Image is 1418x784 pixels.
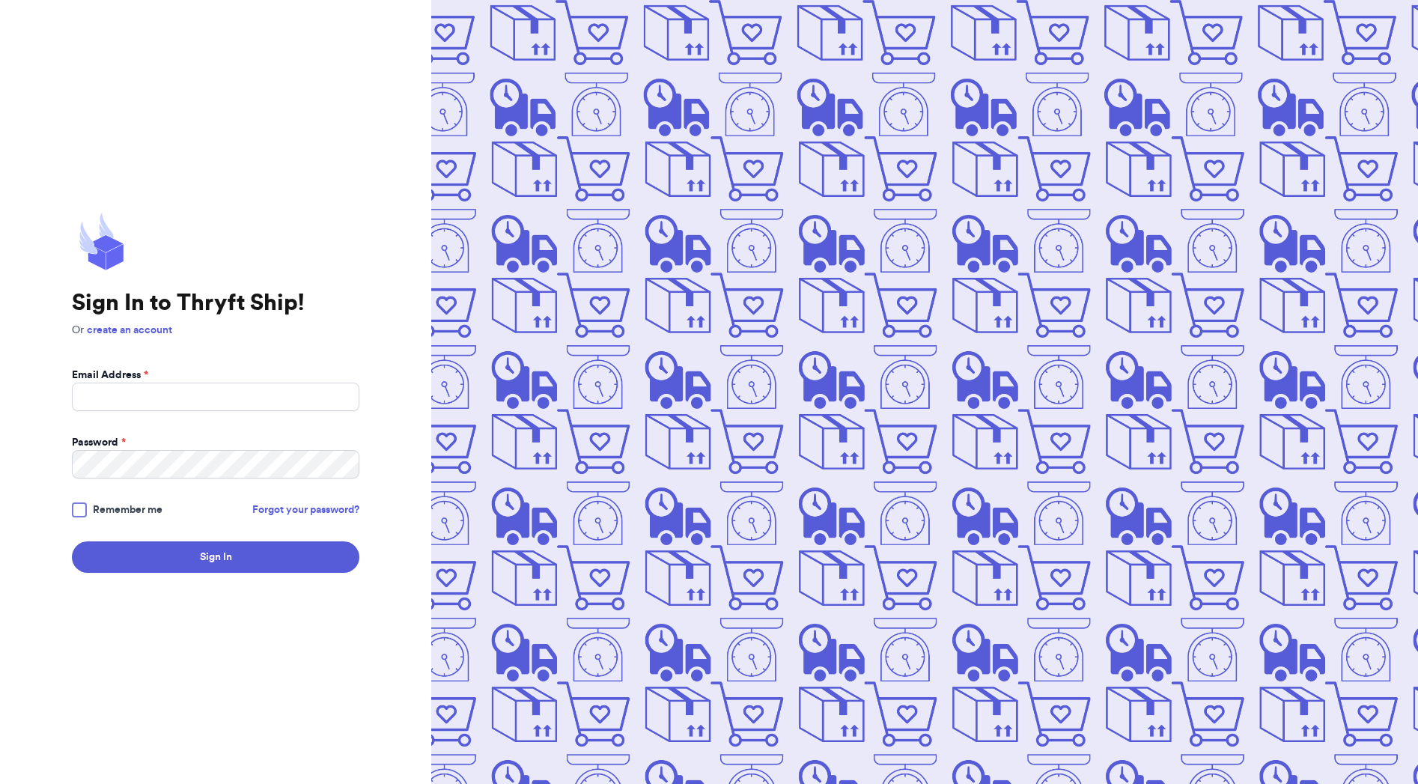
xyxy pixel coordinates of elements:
label: Password [72,435,126,450]
label: Email Address [72,368,148,383]
a: Forgot your password? [252,502,359,517]
a: create an account [87,325,172,335]
span: Remember me [93,502,162,517]
p: Or [72,323,359,338]
button: Sign In [72,541,359,573]
h1: Sign In to Thryft Ship! [72,290,359,317]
